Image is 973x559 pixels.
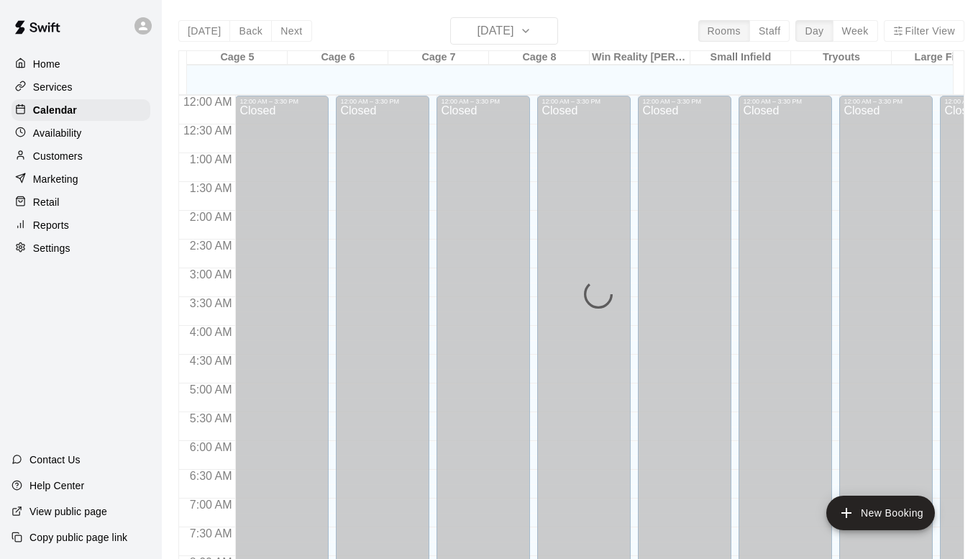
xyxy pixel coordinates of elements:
a: Settings [12,237,150,259]
p: Calendar [33,103,77,117]
button: add [826,496,935,530]
a: Home [12,53,150,75]
p: Marketing [33,172,78,186]
div: Small Infield [690,51,791,65]
span: 3:00 AM [186,268,236,281]
p: Settings [33,241,70,255]
span: 3:30 AM [186,297,236,309]
div: Cage 5 [187,51,288,65]
p: Contact Us [29,453,81,467]
span: 12:30 AM [180,124,236,137]
a: Calendar [12,99,150,121]
p: Reports [33,218,69,232]
p: Copy public page link [29,530,127,545]
div: 12:00 AM – 3:30 PM [239,98,324,105]
p: Home [33,57,60,71]
p: Retail [33,195,60,209]
div: 12:00 AM – 3:30 PM [340,98,425,105]
div: Cage 7 [388,51,489,65]
p: Availability [33,126,82,140]
span: 4:00 AM [186,326,236,338]
span: 2:30 AM [186,240,236,252]
p: Help Center [29,478,84,493]
span: 1:30 AM [186,182,236,194]
span: 7:30 AM [186,527,236,540]
a: Marketing [12,168,150,190]
span: 6:30 AM [186,470,236,482]
span: 5:00 AM [186,383,236,396]
span: 12:00 AM [180,96,236,108]
span: 7:00 AM [186,499,236,511]
div: 12:00 AM – 3:30 PM [542,98,626,105]
a: Availability [12,122,150,144]
div: Cage 8 [489,51,590,65]
span: 4:30 AM [186,355,236,367]
a: Services [12,76,150,98]
div: 12:00 AM – 3:30 PM [441,98,526,105]
a: Customers [12,145,150,167]
a: Reports [12,214,150,236]
a: Retail [12,191,150,213]
div: 12:00 AM – 3:30 PM [844,98,928,105]
div: 12:00 AM – 3:30 PM [642,98,727,105]
div: Tryouts [791,51,892,65]
p: Services [33,80,73,94]
p: Customers [33,149,83,163]
span: 1:00 AM [186,153,236,165]
div: Cage 6 [288,51,388,65]
div: 12:00 AM – 3:30 PM [743,98,828,105]
span: 6:00 AM [186,441,236,453]
span: 5:30 AM [186,412,236,424]
p: View public page [29,504,107,519]
span: 2:00 AM [186,211,236,223]
div: Win Reality [PERSON_NAME] [590,51,690,65]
